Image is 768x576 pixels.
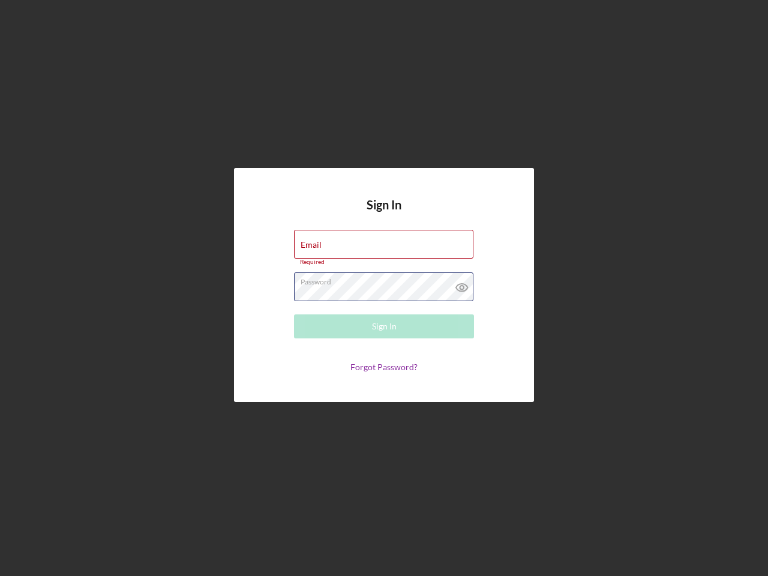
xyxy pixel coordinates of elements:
div: Sign In [372,314,397,338]
label: Password [301,273,473,286]
a: Forgot Password? [350,362,418,372]
label: Email [301,240,322,250]
button: Sign In [294,314,474,338]
h4: Sign In [367,198,401,230]
div: Required [294,259,474,266]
